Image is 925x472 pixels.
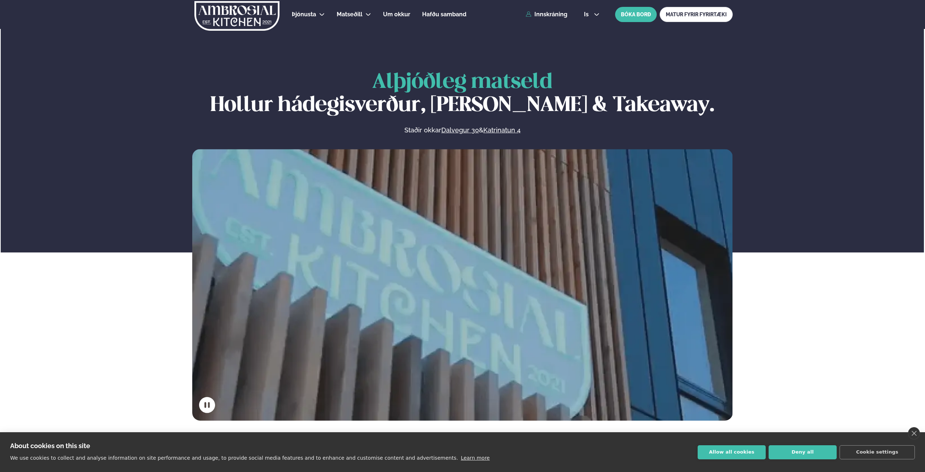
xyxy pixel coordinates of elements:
[769,445,837,459] button: Deny all
[840,445,915,459] button: Cookie settings
[422,10,466,19] a: Hafðu samband
[10,455,458,461] p: We use cookies to collect and analyse information on site performance and usage, to provide socia...
[383,10,410,19] a: Um okkur
[578,12,605,17] button: is
[10,442,90,450] strong: About cookies on this site
[584,12,591,17] span: is
[292,10,316,19] a: Þjónusta
[383,11,410,18] span: Um okkur
[908,427,920,439] a: close
[461,455,490,461] a: Learn more
[441,126,479,135] a: Dalvegur 30
[372,72,552,92] span: Alþjóðleg matseld
[194,1,280,31] img: logo
[615,7,657,22] button: BÓKA BORÐ
[698,445,766,459] button: Allow all cookies
[325,126,599,135] p: Staðir okkar &
[483,126,521,135] a: Katrinatun 4
[337,11,362,18] span: Matseðill
[337,10,362,19] a: Matseðill
[526,11,567,18] a: Innskráning
[422,11,466,18] span: Hafðu samband
[660,7,733,22] a: MATUR FYRIR FYRIRTÆKI
[292,11,316,18] span: Þjónusta
[192,71,733,117] h1: Hollur hádegisverður, [PERSON_NAME] & Takeaway.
